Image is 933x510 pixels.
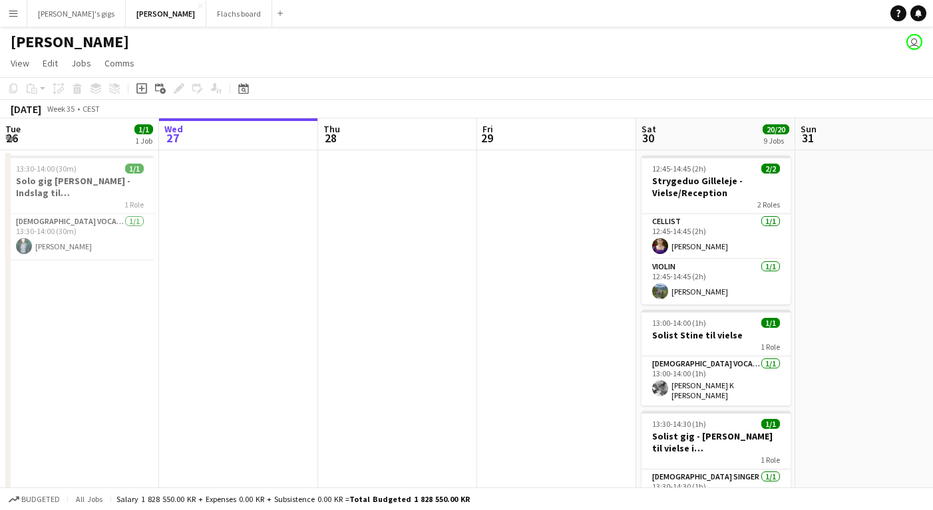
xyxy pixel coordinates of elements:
span: 30 [640,130,656,146]
span: 1 Role [761,455,780,465]
span: 1/1 [125,164,144,174]
div: 1 Job [135,136,152,146]
span: Thu [323,123,340,135]
div: CEST [83,104,100,114]
span: 1/1 [134,124,153,134]
span: 2/2 [761,164,780,174]
span: Budgeted [21,495,60,504]
h3: Strygeduo Gilleleje - Vielse/Reception [642,175,791,199]
div: 9 Jobs [763,136,789,146]
a: Jobs [66,55,96,72]
app-job-card: 13:30-14:00 (30m)1/1Solo gig [PERSON_NAME] - Indslag til [GEOGRAPHIC_DATA]1 Role[DEMOGRAPHIC_DATA... [5,156,154,259]
span: Sun [801,123,817,135]
span: 29 [480,130,493,146]
button: Budgeted [7,492,62,507]
a: Edit [37,55,63,72]
span: 12:45-14:45 (2h) [652,164,706,174]
span: Sat [642,123,656,135]
span: 26 [3,130,21,146]
app-card-role: Violin1/112:45-14:45 (2h)[PERSON_NAME] [642,259,791,305]
span: 27 [162,130,183,146]
span: Comms [104,57,134,69]
app-card-role: [DEMOGRAPHIC_DATA] Vocal + Piano1/113:30-14:00 (30m)[PERSON_NAME] [5,214,154,259]
app-card-role: Cellist1/112:45-14:45 (2h)[PERSON_NAME] [642,214,791,259]
span: All jobs [73,494,105,504]
span: Jobs [71,57,91,69]
span: 13:00-14:00 (1h) [652,318,706,328]
span: 1 Role [761,342,780,352]
h3: Solist Stine til vielse [642,329,791,341]
span: Week 35 [44,104,77,114]
span: 20/20 [763,124,789,134]
span: Fri [482,123,493,135]
span: Edit [43,57,58,69]
app-job-card: 13:00-14:00 (1h)1/1Solist Stine til vielse1 Role[DEMOGRAPHIC_DATA] Vocal + guitar1/113:00-14:00 (... [642,310,791,406]
h3: Solist gig - [PERSON_NAME] til vielse i [GEOGRAPHIC_DATA] [642,430,791,454]
span: 2 Roles [757,199,780,209]
h3: Solo gig [PERSON_NAME] - Indslag til [GEOGRAPHIC_DATA] [5,175,154,199]
span: 28 [321,130,340,146]
div: [DATE] [11,102,41,116]
button: [PERSON_NAME] [126,1,206,27]
h1: [PERSON_NAME] [11,32,129,52]
div: Salary 1 828 550.00 KR + Expenses 0.00 KR + Subsistence 0.00 KR = [116,494,470,504]
a: View [5,55,35,72]
span: Total Budgeted 1 828 550.00 KR [349,494,470,504]
app-card-role: [DEMOGRAPHIC_DATA] Vocal + guitar1/113:00-14:00 (1h)[PERSON_NAME] K [PERSON_NAME] [642,356,791,406]
app-user-avatar: Asger Søgaard Hajslund [906,34,922,50]
span: 1/1 [761,318,780,328]
span: Tue [5,123,21,135]
app-job-card: 12:45-14:45 (2h)2/2Strygeduo Gilleleje - Vielse/Reception2 RolesCellist1/112:45-14:45 (2h)[PERSON... [642,156,791,305]
span: 1 Role [124,199,144,209]
span: 1/1 [761,419,780,429]
button: Flachs board [206,1,272,27]
span: 13:30-14:00 (30m) [16,164,77,174]
button: [PERSON_NAME]'s gigs [27,1,126,27]
span: View [11,57,29,69]
span: 13:30-14:30 (1h) [652,419,706,429]
span: 31 [799,130,817,146]
span: Wed [164,123,183,135]
a: Comms [99,55,140,72]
